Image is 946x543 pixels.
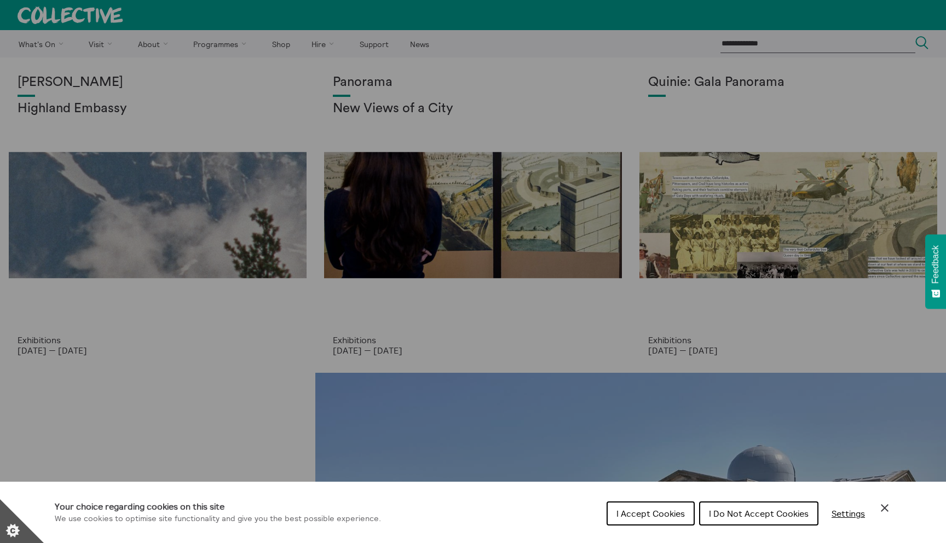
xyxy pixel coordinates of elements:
span: Settings [832,508,865,519]
button: Settings [823,502,874,524]
p: We use cookies to optimise site functionality and give you the best possible experience. [55,513,381,525]
button: I Do Not Accept Cookies [699,501,818,525]
span: I Accept Cookies [616,508,685,519]
button: Feedback - Show survey [925,234,946,309]
button: Close Cookie Control [878,501,891,515]
button: I Accept Cookies [607,501,695,525]
span: Feedback [931,245,941,284]
h1: Your choice regarding cookies on this site [55,500,381,513]
span: I Do Not Accept Cookies [709,508,809,519]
